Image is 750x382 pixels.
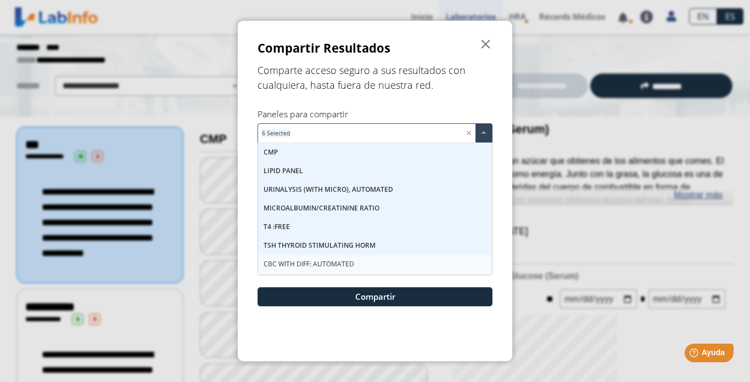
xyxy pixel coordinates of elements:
button: Compartir [258,287,492,306]
span: LIPID PANEL [264,166,303,175]
span: URINALYSIS (WITH MICRO), AUTOMATED [264,185,393,194]
ng-dropdown-panel: Options list [258,142,492,275]
label: Paneles para compartir [258,108,348,120]
span: Clear all [466,128,475,139]
span: T4 :FREE [264,222,290,231]
span: CMP [264,147,278,157]
span: MICROALBUMIN/CREATININE RATIO [264,203,379,213]
h3: Compartir Resultados [258,39,390,58]
span:  [479,38,492,51]
iframe: Help widget launcher [652,339,738,370]
span: CBC WITH DIFF: AUTOMATED [264,259,354,269]
span: TSH THYROID STIMULATING HORM [264,241,376,250]
span: 6 Selected [262,129,290,137]
h5: Comparte acceso seguro a sus resultados con cualquiera, hasta fuera de nuestra red. [258,63,492,93]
